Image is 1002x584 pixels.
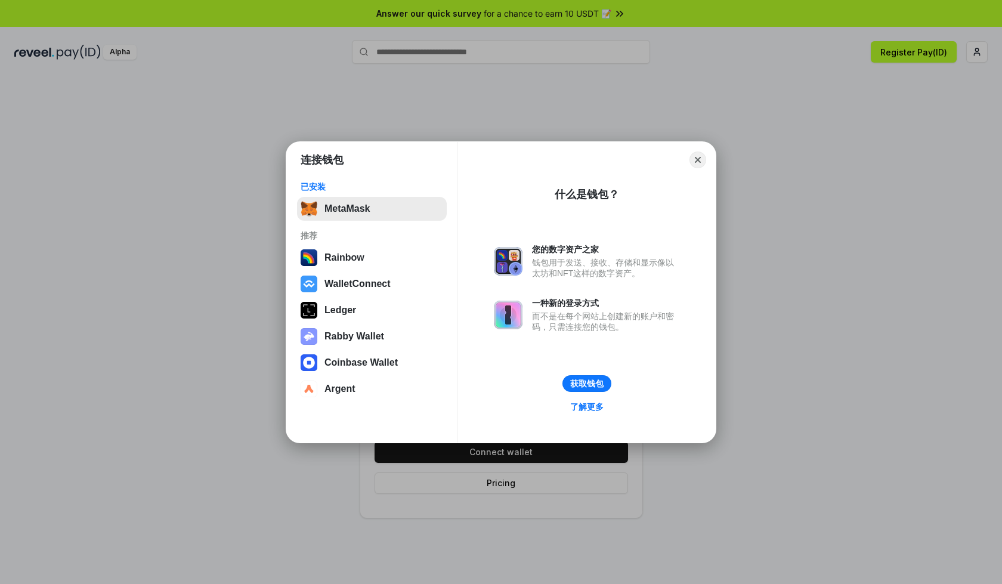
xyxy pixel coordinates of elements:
[301,354,317,371] img: svg+xml,%3Csvg%20width%3D%2228%22%20height%3D%2228%22%20viewBox%3D%220%200%2028%2028%22%20fill%3D...
[324,203,370,214] div: MetaMask
[562,375,611,392] button: 获取钱包
[297,272,447,296] button: WalletConnect
[324,384,355,394] div: Argent
[555,187,619,202] div: 什么是钱包？
[301,381,317,397] img: svg+xml,%3Csvg%20width%3D%2228%22%20height%3D%2228%22%20viewBox%3D%220%200%2028%2028%22%20fill%3D...
[324,252,364,263] div: Rainbow
[532,311,680,332] div: 而不是在每个网站上创建新的账户和密码，只需连接您的钱包。
[301,249,317,266] img: svg+xml,%3Csvg%20width%3D%22120%22%20height%3D%22120%22%20viewBox%3D%220%200%20120%20120%22%20fil...
[324,305,356,316] div: Ledger
[324,279,391,289] div: WalletConnect
[570,378,604,389] div: 获取钱包
[297,325,447,348] button: Rabby Wallet
[324,357,398,368] div: Coinbase Wallet
[532,257,680,279] div: 钱包用于发送、接收、存储和显示像以太坊和NFT这样的数字资产。
[532,244,680,255] div: 您的数字资产之家
[301,200,317,217] img: svg+xml,%3Csvg%20fill%3D%22none%22%20height%3D%2233%22%20viewBox%3D%220%200%2035%2033%22%20width%...
[301,328,317,345] img: svg+xml,%3Csvg%20xmlns%3D%22http%3A%2F%2Fwww.w3.org%2F2000%2Fsvg%22%20fill%3D%22none%22%20viewBox...
[570,401,604,412] div: 了解更多
[297,246,447,270] button: Rainbow
[563,399,611,415] a: 了解更多
[324,331,384,342] div: Rabby Wallet
[297,197,447,221] button: MetaMask
[297,298,447,322] button: Ledger
[301,302,317,319] img: svg+xml,%3Csvg%20xmlns%3D%22http%3A%2F%2Fwww.w3.org%2F2000%2Fsvg%22%20width%3D%2228%22%20height%3...
[301,230,443,241] div: 推荐
[494,301,522,329] img: svg+xml,%3Csvg%20xmlns%3D%22http%3A%2F%2Fwww.w3.org%2F2000%2Fsvg%22%20fill%3D%22none%22%20viewBox...
[301,153,344,167] h1: 连接钱包
[297,377,447,401] button: Argent
[689,152,706,168] button: Close
[297,351,447,375] button: Coinbase Wallet
[301,276,317,292] img: svg+xml,%3Csvg%20width%3D%2228%22%20height%3D%2228%22%20viewBox%3D%220%200%2028%2028%22%20fill%3D...
[532,298,680,308] div: 一种新的登录方式
[301,181,443,192] div: 已安装
[494,247,522,276] img: svg+xml,%3Csvg%20xmlns%3D%22http%3A%2F%2Fwww.w3.org%2F2000%2Fsvg%22%20fill%3D%22none%22%20viewBox...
